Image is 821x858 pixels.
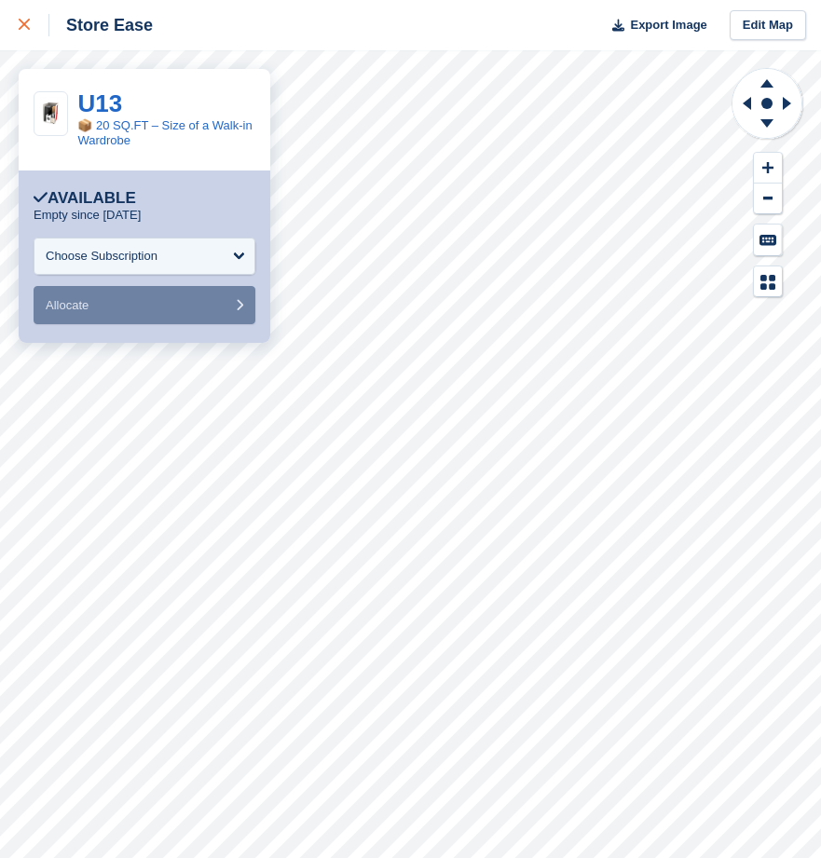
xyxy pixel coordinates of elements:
[754,266,782,297] button: Map Legend
[34,208,141,223] p: Empty since [DATE]
[77,118,252,147] a: 📦 20 SQ.FT – Size of a Walk-in Wardrobe
[754,184,782,214] button: Zoom Out
[34,97,67,129] img: 25sqft-1-1040x1040.jpg
[34,286,255,324] button: Allocate
[754,153,782,184] button: Zoom In
[34,189,136,208] div: Available
[730,10,806,41] a: Edit Map
[77,89,122,117] a: U13
[754,225,782,255] button: Keyboard Shortcuts
[46,247,157,266] div: Choose Subscription
[630,16,706,34] span: Export Image
[46,298,89,312] span: Allocate
[49,14,153,36] div: Store Ease
[601,10,707,41] button: Export Image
